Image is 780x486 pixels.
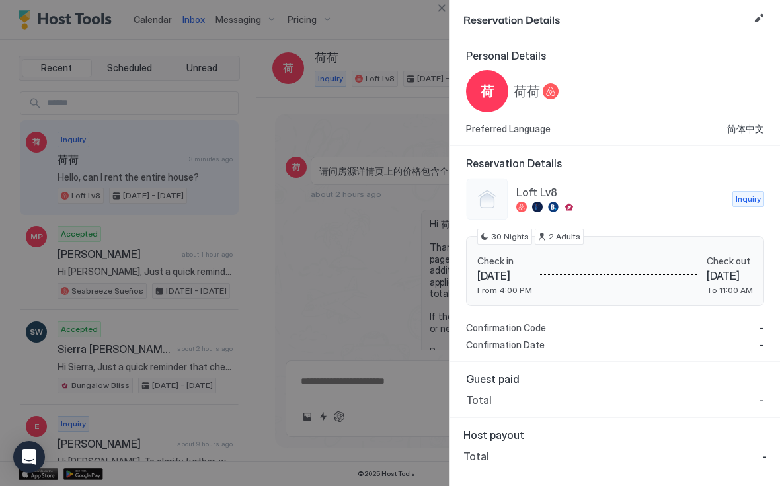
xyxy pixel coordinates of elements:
span: [DATE] [477,269,532,282]
span: Check in [477,255,532,267]
span: 荷 [481,81,494,101]
span: Check out [707,255,753,267]
span: Total [466,393,492,407]
button: Edit reservation [751,11,767,26]
span: Confirmation Code [466,322,546,334]
div: Open Intercom Messenger [13,441,45,473]
span: Confirmation Date [466,339,545,351]
span: 荷荷 [514,83,540,100]
span: Total [463,450,489,463]
span: 2 Adults [549,231,580,243]
span: 30 Nights [491,231,529,243]
span: - [760,339,764,351]
span: Guest paid [466,372,764,385]
span: Reservation Details [463,11,748,27]
span: - [760,393,764,407]
span: Reservation Details [466,157,764,170]
span: To 11:00 AM [707,285,753,295]
span: Personal Details [466,49,764,62]
span: Loft Lv8 [516,186,727,199]
span: 简体中文 [727,123,764,135]
span: - [760,322,764,334]
span: Inquiry [736,193,761,205]
span: Host payout [463,428,767,442]
span: - [762,450,767,463]
span: Preferred Language [466,123,551,135]
span: From 4:00 PM [477,285,532,295]
span: [DATE] [707,269,753,282]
